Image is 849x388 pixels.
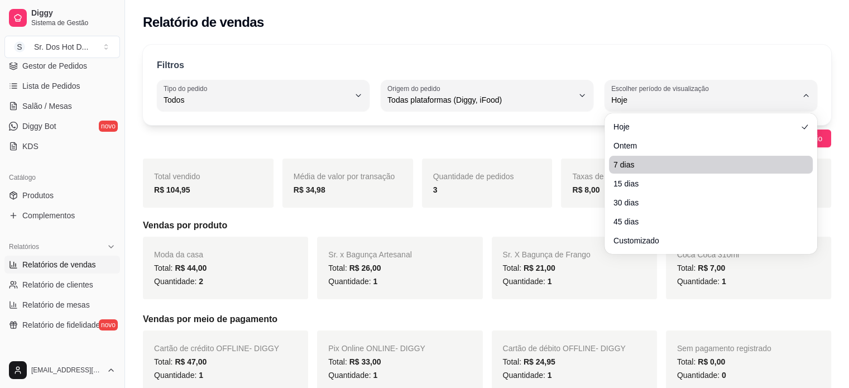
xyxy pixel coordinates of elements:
[613,121,797,132] span: Hoje
[548,277,552,286] span: 1
[294,185,325,194] strong: R$ 34,98
[31,18,116,27] span: Sistema de Gestão
[548,371,552,380] span: 1
[31,366,102,375] span: [EMAIL_ADDRESS][DOMAIN_NAME]
[722,371,726,380] span: 0
[154,344,279,353] span: Cartão de crédito OFFLINE - DIGGY
[572,172,632,181] span: Taxas de entrega
[387,84,444,93] label: Origem do pedido
[199,277,203,286] span: 2
[524,264,555,272] span: R$ 21,00
[387,94,573,106] span: Todas plataformas (Diggy, iFood)
[154,250,203,259] span: Moda da casa
[22,121,56,132] span: Diggy Bot
[677,264,725,272] span: Total:
[503,344,626,353] span: Cartão de débito OFFLINE - DIGGY
[328,344,425,353] span: Pix Online ONLINE - DIGGY
[22,279,93,290] span: Relatório de clientes
[143,219,831,232] h5: Vendas por produto
[4,36,120,58] button: Select a team
[611,94,797,106] span: Hoje
[164,84,211,93] label: Tipo do pedido
[22,210,75,221] span: Complementos
[503,264,555,272] span: Total:
[154,357,207,366] span: Total:
[572,185,599,194] strong: R$ 8,00
[31,8,116,18] span: Diggy
[199,371,203,380] span: 1
[22,80,80,92] span: Lista de Pedidos
[613,216,797,227] span: 45 dias
[22,319,100,330] span: Relatório de fidelidade
[154,371,203,380] span: Quantidade:
[157,59,184,72] p: Filtros
[677,357,725,366] span: Total:
[154,185,190,194] strong: R$ 104,95
[503,277,552,286] span: Quantidade:
[22,141,39,152] span: KDS
[154,264,207,272] span: Total:
[175,264,207,272] span: R$ 44,00
[698,264,725,272] span: R$ 7,00
[433,172,514,181] span: Quantidade de pedidos
[677,371,726,380] span: Quantidade:
[154,172,200,181] span: Total vendido
[613,140,797,151] span: Ontem
[373,277,377,286] span: 1
[613,178,797,189] span: 15 dias
[4,169,120,186] div: Catálogo
[22,100,72,112] span: Salão / Mesas
[698,357,725,366] span: R$ 0,00
[373,371,377,380] span: 1
[294,172,395,181] span: Média de valor por transação
[22,259,96,270] span: Relatórios de vendas
[22,299,90,310] span: Relatório de mesas
[611,84,712,93] label: Escolher período de visualização
[34,41,88,52] div: Sr. Dos Hot D ...
[22,60,87,71] span: Gestor de Pedidos
[328,277,377,286] span: Quantidade:
[722,277,726,286] span: 1
[164,94,349,106] span: Todos
[328,264,381,272] span: Total:
[613,159,797,170] span: 7 dias
[433,185,438,194] strong: 3
[503,357,555,366] span: Total:
[143,13,264,31] h2: Relatório de vendas
[677,250,739,259] span: Coca Coca 310ml
[677,277,726,286] span: Quantidade:
[328,371,377,380] span: Quantidade:
[613,197,797,208] span: 30 dias
[349,264,381,272] span: R$ 26,00
[328,250,411,259] span: Sr. x Bagunça Artesanal
[328,357,381,366] span: Total:
[9,242,39,251] span: Relatórios
[175,357,207,366] span: R$ 47,00
[503,250,591,259] span: Sr. X Bagunça de Frango
[154,277,203,286] span: Quantidade:
[4,347,120,365] div: Gerenciar
[503,371,552,380] span: Quantidade:
[613,235,797,246] span: Customizado
[677,344,771,353] span: Sem pagamento registrado
[14,41,25,52] span: S
[524,357,555,366] span: R$ 24,95
[143,313,831,326] h5: Vendas por meio de pagamento
[349,357,381,366] span: R$ 33,00
[22,190,54,201] span: Produtos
